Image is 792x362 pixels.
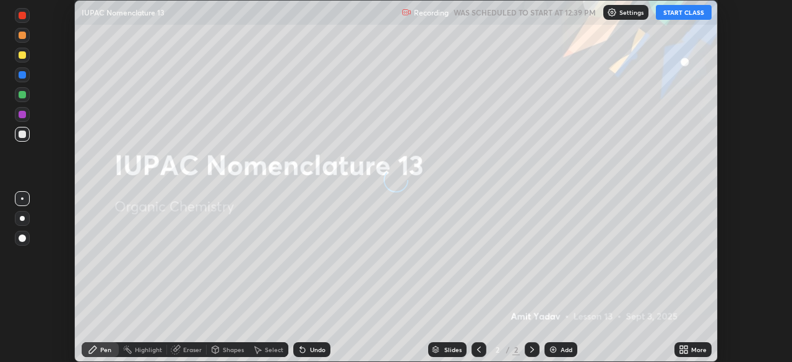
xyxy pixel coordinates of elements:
div: 2 [491,346,504,353]
p: Recording [414,8,449,17]
div: Slides [444,347,462,353]
div: 2 [512,344,520,355]
div: / [506,346,510,353]
div: Select [265,347,283,353]
div: Undo [310,347,325,353]
div: More [691,347,707,353]
img: class-settings-icons [607,7,617,17]
div: Add [561,347,572,353]
h5: WAS SCHEDULED TO START AT 12:39 PM [454,7,596,18]
div: Eraser [183,347,202,353]
p: IUPAC Nomenclature 13 [82,7,165,17]
img: recording.375f2c34.svg [402,7,411,17]
button: START CLASS [656,5,712,20]
p: Settings [619,9,643,15]
div: Shapes [223,347,244,353]
div: Pen [100,347,111,353]
div: Highlight [135,347,162,353]
img: add-slide-button [548,345,558,355]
